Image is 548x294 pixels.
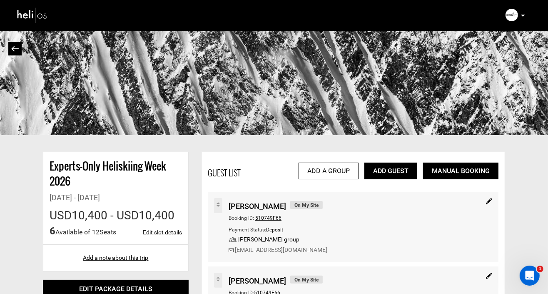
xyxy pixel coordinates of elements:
span: 6 [50,225,55,237]
a: Edit package details [79,285,152,293]
img: edit.svg [486,198,492,204]
span: Deposit [266,227,283,233]
div: Booking ID: [229,212,471,224]
span: On My Site [290,201,323,209]
img: edit.svg [486,273,492,279]
div: Guest List [208,167,240,179]
img: next [11,46,19,52]
span: 1 [537,266,543,272]
span: s [113,228,116,236]
iframe: Intercom live chat [520,266,540,286]
img: group.svg [229,237,237,242]
a: Add a note about this trip [83,254,149,261]
div: Available of 12 [50,224,116,238]
span: 510749F66 [255,215,281,221]
a: Add a Group [299,163,359,179]
img: 2fc09df56263535bfffc428f72fcd4c8.png [506,9,518,21]
a: Manual Booking [423,163,498,179]
a: Experts-Only Heliskiing Week 2026 [50,158,166,188]
span: Seat [100,228,113,236]
div: [DATE] - [DATE] [50,192,182,203]
a: Add Guest [364,163,417,179]
span: [PERSON_NAME] [229,273,286,286]
span: [PERSON_NAME] [229,198,286,212]
a: [PERSON_NAME] group [238,236,299,243]
div: Payment Status: [229,224,471,235]
img: heli-logo [17,6,48,24]
div: USD10,400 - USD10,400 [50,207,182,224]
span: On My Site [290,276,323,284]
a: Edit slot details [143,228,182,236]
a: [EMAIL_ADDRESS][DOMAIN_NAME] [235,246,327,253]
